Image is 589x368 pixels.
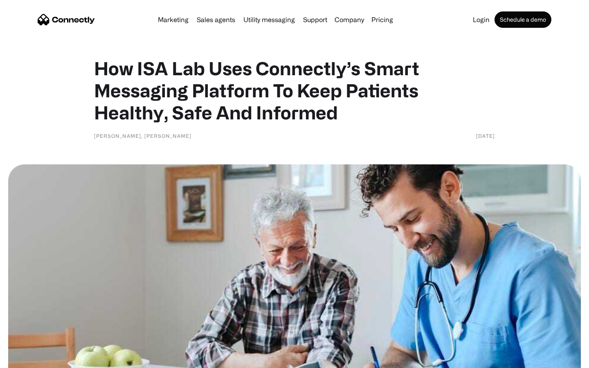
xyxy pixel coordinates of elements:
[94,132,191,140] div: [PERSON_NAME], [PERSON_NAME]
[470,16,493,23] a: Login
[16,354,49,365] ul: Language list
[495,11,551,28] a: Schedule a demo
[476,132,495,140] div: [DATE]
[368,16,396,23] a: Pricing
[193,16,238,23] a: Sales agents
[335,14,364,25] div: Company
[155,16,192,23] a: Marketing
[300,16,330,23] a: Support
[8,354,49,365] aside: Language selected: English
[240,16,298,23] a: Utility messaging
[94,57,495,123] h1: How ISA Lab Uses Connectly’s Smart Messaging Platform To Keep Patients Healthy, Safe And Informed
